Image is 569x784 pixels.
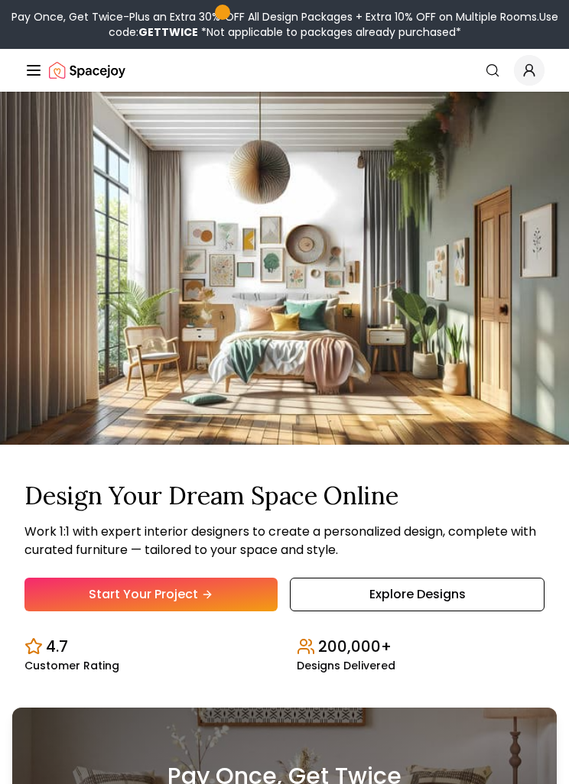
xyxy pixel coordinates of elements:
[49,55,125,86] img: Spacejoy Logo
[6,9,563,40] div: Pay Once, Get Twice-Plus an Extra 30% OFF All Design Packages + Extra 10% OFF on Multiple Rooms.
[24,624,545,671] div: Design stats
[49,55,125,86] a: Spacejoy
[290,578,545,611] a: Explore Designs
[24,523,545,559] p: Work 1:1 with expert interior designers to create a personalized design, complete with curated fu...
[46,636,68,657] p: 4.7
[138,24,198,40] b: GETTWICE
[24,481,545,510] h1: Design Your Dream Space Online
[24,578,278,611] a: Start Your Project
[198,24,461,40] span: *Not applicable to packages already purchased*
[297,660,395,671] small: Designs Delivered
[24,49,545,92] nav: Global
[318,636,392,657] p: 200,000+
[24,660,119,671] small: Customer Rating
[109,9,558,40] span: Use code:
